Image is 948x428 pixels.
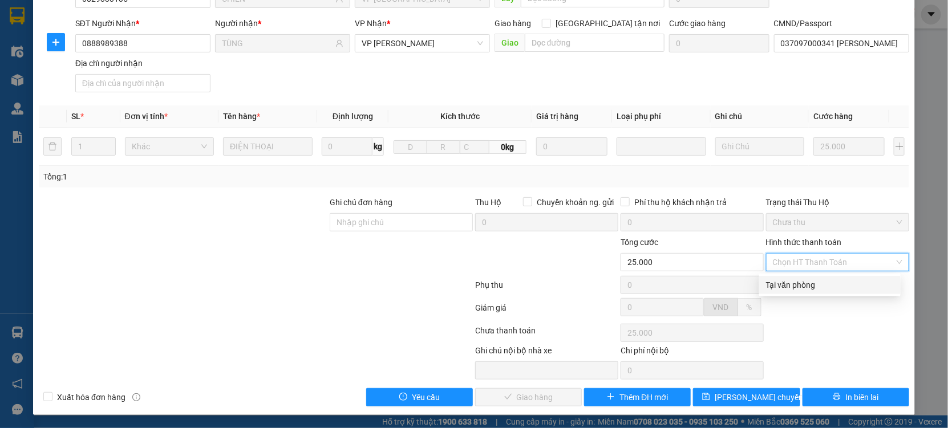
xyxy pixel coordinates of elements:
div: Địa chỉ người nhận [75,57,210,70]
div: Tổng: 1 [43,170,366,183]
input: C [460,140,490,154]
span: close-circle [896,259,903,266]
span: printer [833,393,841,402]
span: Tổng cước [621,238,658,247]
button: save[PERSON_NAME] chuyển hoàn [693,388,800,406]
input: Tên người nhận [222,37,333,50]
span: Giá trị hàng [536,112,578,121]
input: 0 [813,137,885,156]
span: Kích thước [440,112,480,121]
label: Hình thức thanh toán [766,238,842,247]
span: Yêu cầu [412,391,440,403]
input: Dọc đường [525,34,665,52]
input: VD: Bàn, Ghế [223,137,313,156]
span: Chưa thu [773,214,902,231]
input: Địa chỉ của người nhận [75,74,210,92]
span: SL [71,112,80,121]
span: exclamation-circle [399,393,407,402]
span: Định lượng [333,112,373,121]
span: Thêm ĐH mới [619,391,668,403]
div: Giảm giá [474,301,619,321]
span: user [335,39,343,47]
th: Ghi chú [711,105,809,128]
button: plus [47,33,65,51]
div: Tại văn phòng [766,279,894,291]
button: plusThêm ĐH mới [584,388,691,406]
span: [GEOGRAPHIC_DATA] tận nơi [551,17,665,30]
button: exclamation-circleYêu cầu [366,388,473,406]
div: SĐT Người Nhận [75,17,210,30]
div: Trạng thái Thu Hộ [766,196,909,209]
input: Ghi Chú [715,137,805,156]
span: save [702,393,710,402]
span: Tên hàng [223,112,260,121]
button: delete [43,137,62,156]
span: In biên lai [845,391,878,403]
label: Ghi chú đơn hàng [330,198,392,207]
label: Cước giao hàng [669,19,726,28]
button: plus [894,137,905,156]
span: Xuất hóa đơn hàng [52,391,130,403]
th: Loại phụ phí [612,105,711,128]
span: Giao hàng [495,19,531,28]
span: Khác [132,138,208,155]
input: Ghi chú đơn hàng [330,213,473,231]
span: Thu Hộ [475,198,501,207]
span: % [747,303,752,312]
span: 0kg [489,140,526,154]
span: VND [713,303,729,312]
div: Ghi chú nội bộ nhà xe [475,344,618,361]
span: Chọn HT Thanh Toán [773,254,902,271]
button: printerIn biên lai [803,388,909,406]
div: Chi phí nội bộ [621,344,764,361]
input: R [427,140,460,154]
button: checkGiao hàng [475,388,582,406]
span: Đơn vị tính [125,112,168,121]
input: D [394,140,427,154]
input: 0 [536,137,607,156]
span: info-circle [132,393,140,401]
span: Cước hàng [813,112,853,121]
span: Giao [495,34,525,52]
span: plus [47,38,64,47]
div: Phụ thu [474,279,619,299]
span: plus [607,393,615,402]
span: Chuyển khoản ng. gửi [532,196,618,209]
span: Phí thu hộ khách nhận trả [630,196,731,209]
div: Chưa thanh toán [474,324,619,344]
span: VP Nhận [355,19,387,28]
input: Cước giao hàng [669,34,769,52]
span: VP Lê Duẩn [362,35,483,52]
span: [PERSON_NAME] chuyển hoàn [715,391,823,403]
div: Người nhận [215,17,350,30]
span: kg [372,137,384,156]
div: CMND/Passport [774,17,909,30]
